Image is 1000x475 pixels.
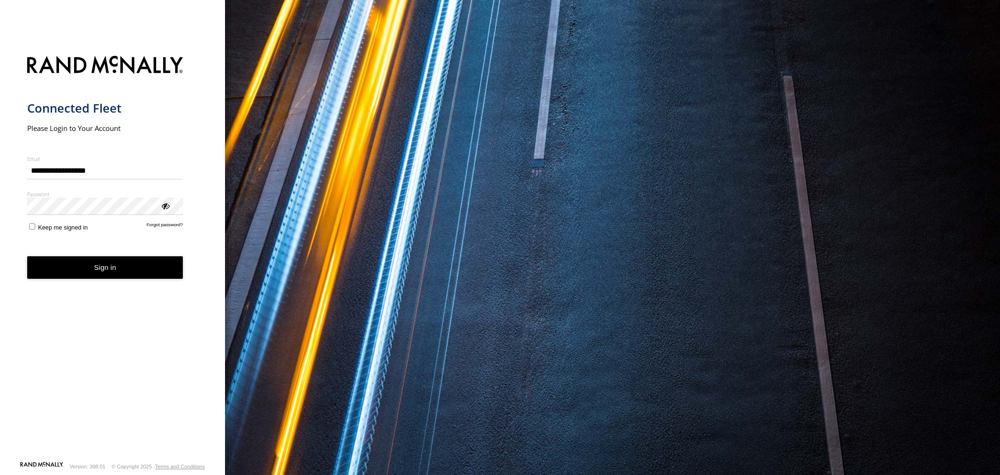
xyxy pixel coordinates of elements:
[27,155,183,162] label: Email
[70,464,105,469] div: Version: 308.01
[29,223,35,230] input: Keep me signed in
[27,256,183,279] button: Sign in
[155,464,205,469] a: Terms and Conditions
[27,50,198,461] form: main
[147,222,183,231] a: Forgot password?
[20,462,63,471] a: Visit our Website
[27,123,183,133] h2: Please Login to Your Account
[27,191,183,198] label: Password
[112,464,205,469] div: © Copyright 2025 -
[27,54,183,78] img: Rand McNally
[27,100,183,116] h1: Connected Fleet
[38,224,88,231] span: Keep me signed in
[160,201,170,210] div: ViewPassword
